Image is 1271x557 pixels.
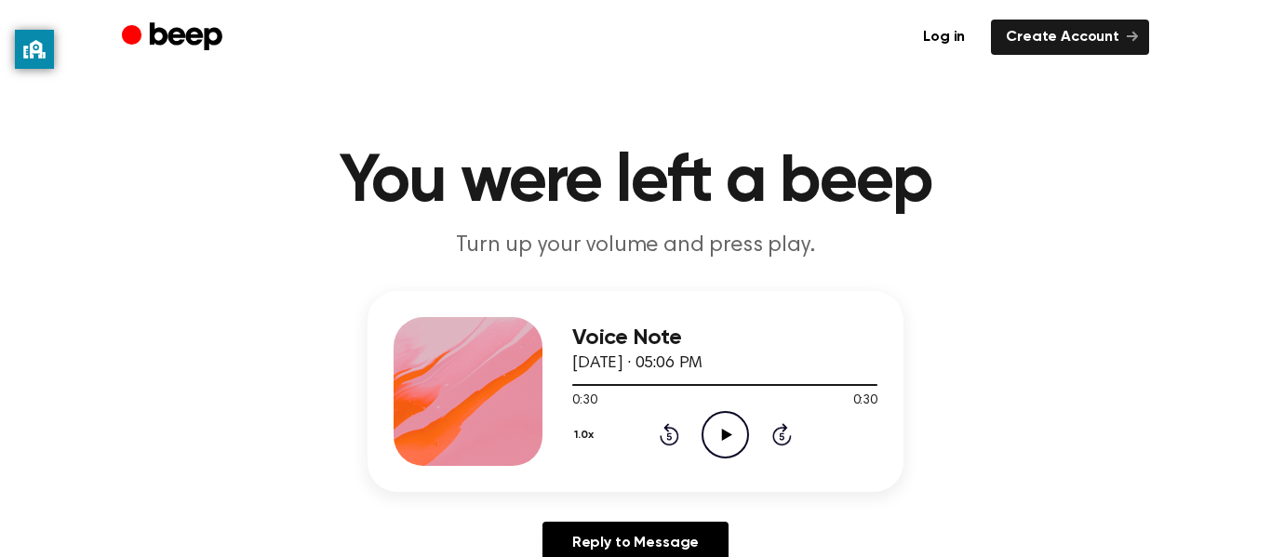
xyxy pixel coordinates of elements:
[572,391,596,411] span: 0:30
[278,231,993,261] p: Turn up your volume and press play.
[15,30,54,69] button: privacy banner
[991,20,1149,55] a: Create Account
[572,355,702,372] span: [DATE] · 05:06 PM
[122,20,227,56] a: Beep
[159,149,1112,216] h1: You were left a beep
[572,325,877,351] h3: Voice Note
[853,391,877,411] span: 0:30
[572,419,601,451] button: 1.0x
[908,20,980,55] a: Log in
